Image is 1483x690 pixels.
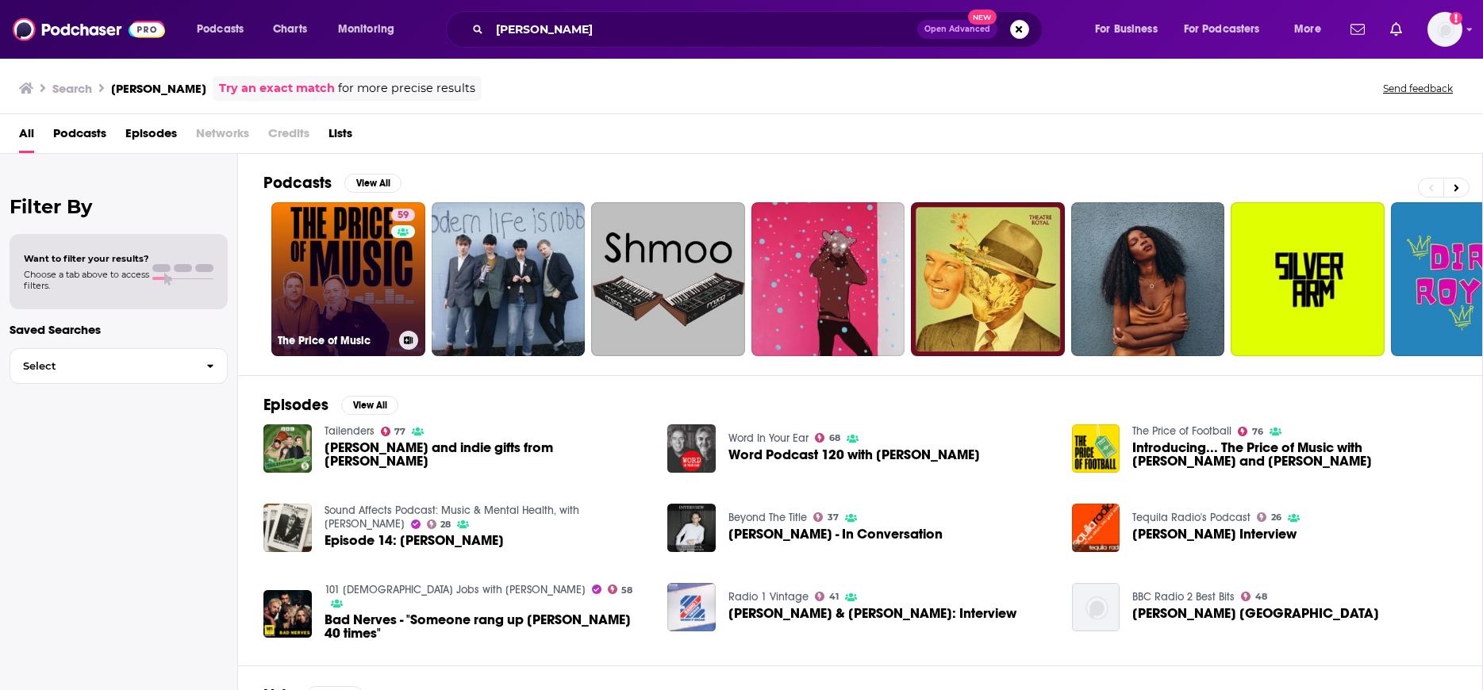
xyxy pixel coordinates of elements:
a: Word In Your Ear [728,431,809,445]
button: open menu [1084,17,1178,42]
a: Episode 14: Steve Lamacq [325,534,504,547]
a: 28 [427,519,451,529]
span: 26 [1271,514,1281,521]
span: Word Podcast 120 with [PERSON_NAME] [728,448,980,462]
a: Tequila Radio's Podcast [1132,511,1251,524]
a: 48 [1241,592,1267,601]
a: Episodes [125,121,177,153]
a: 59The Price of Music [271,202,425,356]
span: 76 [1252,428,1263,435]
span: Lists [328,121,352,153]
a: BBC Radio 2 Best Bits [1132,590,1235,604]
span: [PERSON_NAME] [GEOGRAPHIC_DATA] [1132,607,1379,620]
span: Credits [268,121,309,153]
img: Alice Capsey and indie gifts from Steve Lamacq [263,424,312,473]
span: Charts [273,18,307,40]
a: 77 [381,427,406,436]
span: Podcasts [197,18,244,40]
img: Jo Whiley & Steve Lamacq: Interview [667,583,716,631]
span: Select [10,361,194,371]
img: Steve Lamacq - In Conversation [667,504,716,552]
img: Steve Lamacq's Rock College [1072,583,1120,631]
span: [PERSON_NAME] - In Conversation [728,527,943,541]
a: Introducing... The Price of Music with Steve Lamacq and Stuart Dredge [1132,441,1457,468]
span: Choose a tab above to access filters. [24,269,149,291]
a: 68 [815,433,840,443]
span: For Business [1095,18,1158,40]
h3: The Price of Music [278,334,393,347]
img: Bad Nerves - "Someone rang up Steve Lamacq 40 times" [263,590,312,638]
img: User Profile [1427,12,1462,47]
a: 58 [608,585,633,594]
img: Episode 14: Steve Lamacq [263,504,312,552]
button: Show profile menu [1427,12,1462,47]
span: Introducing... The Price of Music with [PERSON_NAME] and [PERSON_NAME] [1132,441,1457,468]
span: Want to filter your results? [24,253,149,264]
span: [PERSON_NAME] & [PERSON_NAME]: Interview [728,607,1016,620]
a: EpisodesView All [263,395,398,415]
a: Charts [263,17,317,42]
a: 37 [813,512,839,522]
button: View All [341,396,398,415]
a: PodcastsView All [263,173,401,193]
img: Introducing... The Price of Music with Steve Lamacq and Stuart Dredge [1072,424,1120,473]
span: New [968,10,997,25]
span: Open Advanced [924,25,990,33]
div: Search podcasts, credits, & more... [461,11,1058,48]
a: Alice Capsey and indie gifts from Steve Lamacq [325,441,649,468]
span: [PERSON_NAME] Interview [1132,527,1297,541]
button: Select [10,348,228,384]
a: Beyond The Title [728,511,807,524]
button: Send feedback [1378,82,1458,95]
span: For Podcasters [1184,18,1260,40]
h2: Episodes [263,395,328,415]
button: View All [344,174,401,193]
a: All [19,121,34,153]
span: Monitoring [338,18,394,40]
a: Bad Nerves - "Someone rang up Steve Lamacq 40 times" [325,613,649,640]
a: 59 [391,209,415,221]
h3: Search [52,81,92,96]
button: open menu [1283,17,1341,42]
a: Steve Lamacq Interview [1132,527,1297,541]
button: open menu [1174,17,1283,42]
h2: Podcasts [263,173,332,193]
span: 41 [829,593,839,600]
a: Show notifications dropdown [1344,16,1371,43]
p: Saved Searches [10,322,228,337]
a: Word Podcast 120 with Steve Lamacq [728,448,980,462]
span: 77 [394,428,405,435]
button: open menu [327,17,415,42]
a: Word Podcast 120 with Steve Lamacq [667,424,716,473]
a: The Price of Football [1132,424,1231,438]
span: [PERSON_NAME] and indie gifts from [PERSON_NAME] [325,441,649,468]
a: 76 [1238,427,1263,436]
img: Podchaser - Follow, Share and Rate Podcasts [13,14,165,44]
span: Bad Nerves - "Someone rang up [PERSON_NAME] 40 times" [325,613,649,640]
a: 26 [1257,512,1281,522]
span: 59 [398,208,409,224]
input: Search podcasts, credits, & more... [490,17,917,42]
span: 68 [829,435,840,442]
a: Podcasts [53,121,106,153]
a: Steve Lamacq Interview [1072,504,1120,552]
span: 48 [1255,593,1267,600]
span: Episode 14: [PERSON_NAME] [325,534,504,547]
a: Steve Lamacq - In Conversation [728,527,943,541]
span: Networks [196,121,249,153]
a: Radio 1 Vintage [728,590,809,604]
a: Steve Lamacq's Rock College [1132,607,1379,620]
h3: [PERSON_NAME] [111,81,206,96]
a: Try an exact match [219,79,335,98]
span: for more precise results [338,79,475,98]
button: Open AdvancedNew [917,20,997,39]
